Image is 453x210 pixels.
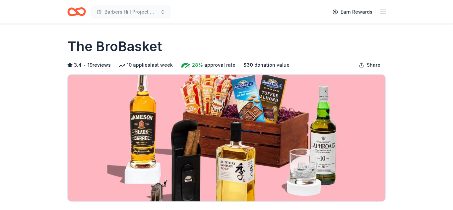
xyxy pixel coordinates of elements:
span: Barbers Hill Project Graduation [104,8,158,16]
a: Home [67,4,86,20]
span: 28% [192,61,203,69]
span: 3.4 [74,61,82,69]
button: Share [354,58,386,72]
span: • [84,62,86,68]
span: donation value [254,61,290,69]
button: 19reviews [88,61,111,69]
span: $ 30 [243,61,253,69]
button: Barbers Hill Project Graduation [91,5,171,19]
div: 10 applies last week [119,61,173,69]
span: Share [367,61,380,69]
img: Image for The BroBasket [68,75,385,201]
a: Earn Rewards [329,6,376,18]
h1: The BroBasket [67,37,162,56]
span: approval rate [204,61,235,69]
